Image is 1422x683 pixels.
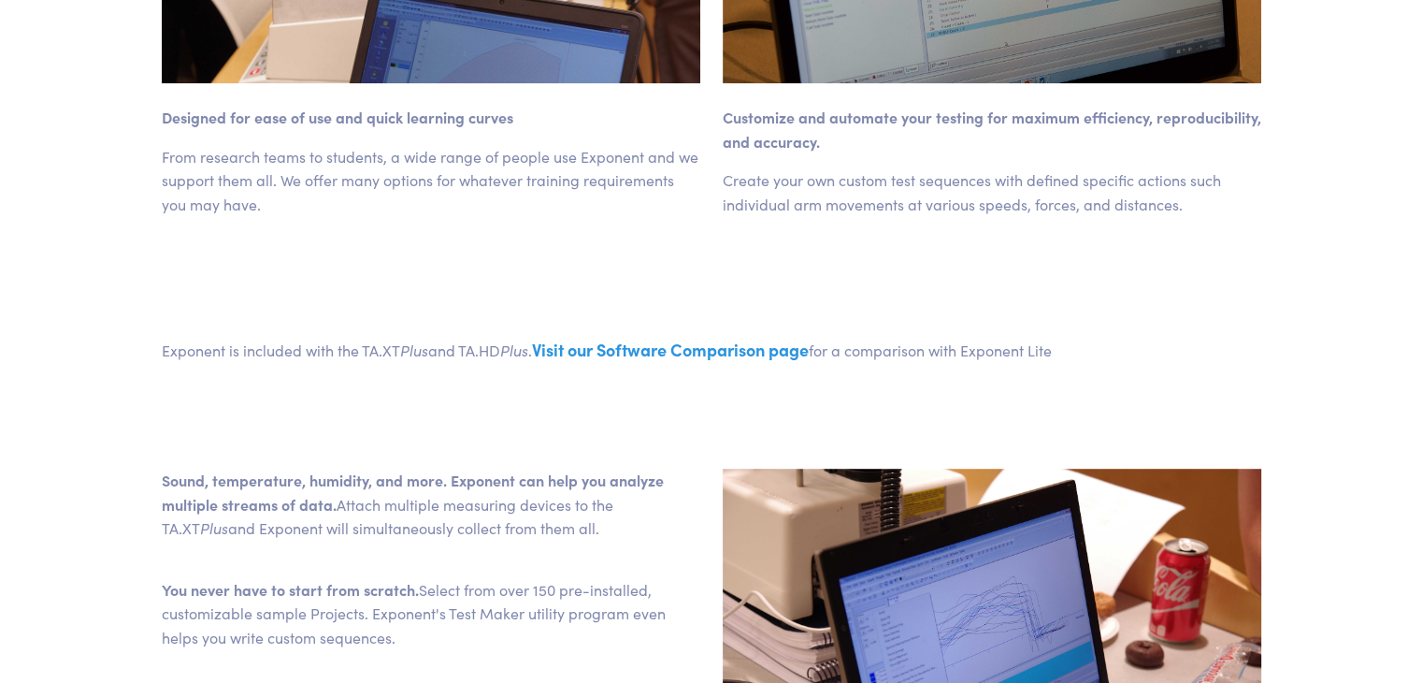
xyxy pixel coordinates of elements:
[162,106,700,130] p: Designed for ease of use and quick learning curves
[162,579,419,600] span: You never have to start from scratch.
[162,145,700,217] p: From research teams to students, a wide range of people use Exponent and we support them all. We ...
[162,470,664,515] span: Sound, temperature, humidity, and more. Exponent can help you analyze multiple streams of data.
[500,340,528,360] span: Plus
[723,106,1261,153] p: Customize and automate your testing for maximum efficiency, reproducibility, and accuracy.
[532,338,809,361] a: Visit our Software Comparison page
[723,168,1261,216] p: Create your own custom test sequences with defined specific actions such individual arm movements...
[400,340,428,360] span: Plus
[200,517,228,538] span: Plus
[162,469,700,541] p: Attach multiple measuring devices to the TA.XT and Exponent will simultaneously collect from them...
[162,578,700,650] p: Select from over 150 pre-installed, customizable sample Projects. Exponent's Test Maker utility p...
[162,336,1261,364] p: Exponent is included with the TA.XT and TA.HD . for a comparison with Exponent Lite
